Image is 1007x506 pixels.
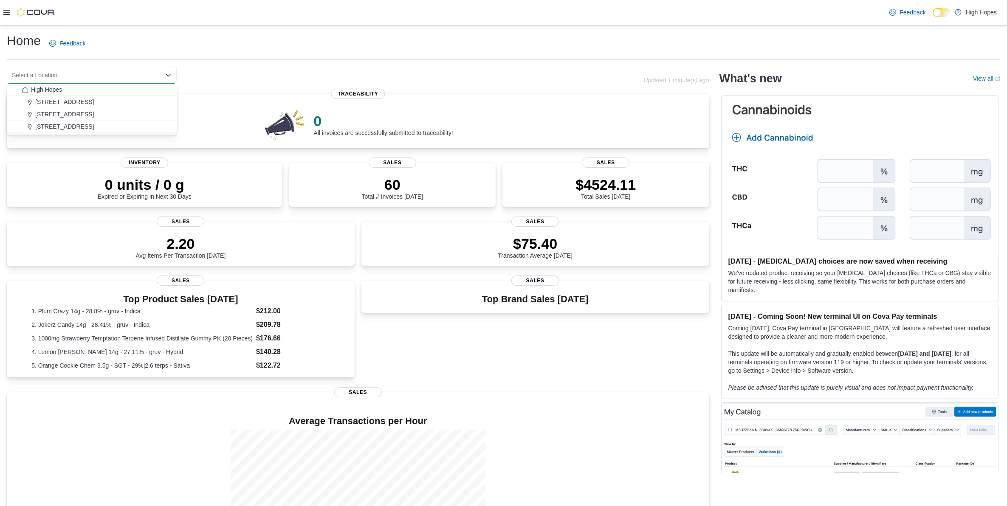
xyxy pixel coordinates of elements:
[121,157,168,168] span: Inventory
[898,350,951,357] strong: [DATE] and [DATE]
[31,307,253,315] dt: 1. Plum Crazy 14g - 28.8% - gruv - Indica
[313,112,453,136] div: All invoices are successfully submitted to traceability!
[7,84,177,133] div: Choose from the following options
[728,312,991,320] h3: [DATE] - Coming Soon! New terminal UI on Cova Pay terminals
[369,157,416,168] span: Sales
[900,8,925,17] span: Feedback
[933,8,951,17] input: Dark Mode
[886,4,929,21] a: Feedback
[14,416,702,426] h4: Average Transactions per Hour
[643,77,709,84] p: Updated 1 minute(s) ago
[31,348,253,356] dt: 4. Lemon [PERSON_NAME] 14g - 27.11% - gruv - Hybrid
[995,76,1000,82] svg: External link
[263,107,307,141] img: 0
[362,176,423,193] p: 60
[7,121,177,133] button: [STREET_ADDRESS]
[575,176,636,193] p: $4524.11
[728,384,974,391] em: Please be advised that this update is purely visual and does not impact payment functionality.
[46,35,89,52] a: Feedback
[334,387,382,397] span: Sales
[256,347,330,357] dd: $140.28
[511,275,559,286] span: Sales
[498,235,573,259] div: Transaction Average [DATE]
[17,8,55,17] img: Cova
[35,98,94,106] span: [STREET_ADDRESS]
[31,85,62,94] span: High Hopes
[135,235,226,259] div: Avg Items Per Transaction [DATE]
[728,269,991,294] p: We've updated product receiving so your [MEDICAL_DATA] choices (like THCa or CBG) stay visible fo...
[98,176,192,200] div: Expired or Expiring in Next 30 Days
[728,257,991,265] h3: [DATE] - [MEDICAL_DATA] choices are now saved when receiving
[362,176,423,200] div: Total # Invoices [DATE]
[728,324,991,341] p: Coming [DATE], Cova Pay terminal in [GEOGRAPHIC_DATA] will feature a refreshed user interface des...
[59,39,85,48] span: Feedback
[256,306,330,316] dd: $212.00
[135,235,226,252] p: 2.20
[256,320,330,330] dd: $209.78
[31,320,253,329] dt: 2. Jokerz Candy 14g - 28.41% - gruv - Indica
[256,333,330,343] dd: $176.66
[98,176,192,193] p: 0 units / 0 g
[35,122,94,131] span: [STREET_ADDRESS]
[7,96,177,108] button: [STREET_ADDRESS]
[35,110,94,118] span: [STREET_ADDRESS]
[719,72,782,85] h2: What's new
[313,112,453,129] p: 0
[575,176,636,200] div: Total Sales [DATE]
[498,235,573,252] p: $75.40
[331,89,385,99] span: Traceability
[7,84,177,96] button: High Hopes
[31,334,253,343] dt: 3. 1000mg Strawberry Temptation Terpene Infused Distillate Gummy PK (20 Pieces)
[157,216,204,227] span: Sales
[7,108,177,121] button: [STREET_ADDRESS]
[973,75,1000,82] a: View allExternal link
[511,216,559,227] span: Sales
[482,294,589,304] h3: Top Brand Sales [DATE]
[966,7,997,17] p: High Hopes
[31,294,330,304] h3: Top Product Sales [DATE]
[165,72,172,79] button: Close list of options
[728,349,991,375] p: This update will be automatically and gradually enabled between , for all terminals operating on ...
[157,275,204,286] span: Sales
[256,360,330,371] dd: $122.72
[7,32,41,49] h1: Home
[582,157,629,168] span: Sales
[31,361,253,370] dt: 5. Orange Cookie Chem 3.5g - SGT - 29%|2.6 terps - Sativa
